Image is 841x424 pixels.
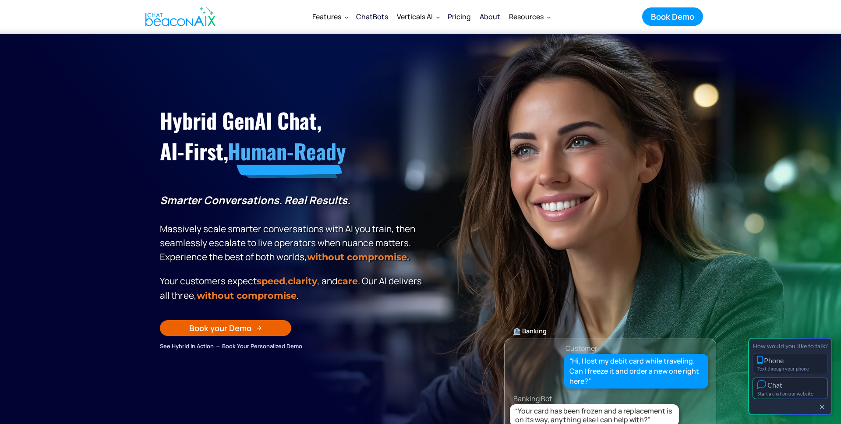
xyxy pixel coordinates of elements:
[505,325,716,337] div: 🏦 Banking
[228,135,346,166] span: Human-Ready
[257,276,285,286] strong: speed
[197,290,297,301] span: without compromise
[160,341,425,351] div: See Hybrid in Action → Book Your Personalized Demo
[160,274,425,303] p: Your customers expect , , and . Our Al delivers all three, .
[443,5,475,28] a: Pricing
[307,251,409,262] strong: without compromise.
[308,6,352,27] div: Features
[160,193,425,264] p: Massively scale smarter conversations with AI you train, then seamlessly escalate to live operato...
[475,5,505,28] a: About
[352,5,392,28] a: ChatBots
[448,11,471,23] div: Pricing
[392,6,443,27] div: Verticals AI
[312,11,341,23] div: Features
[189,322,251,334] div: Book your Demo
[337,276,358,286] span: care
[436,15,440,19] img: Dropdown
[288,276,317,286] span: clarity
[651,11,694,22] div: Book Demo
[505,6,554,27] div: Resources
[565,342,597,354] div: Customer
[509,11,544,23] div: Resources
[569,356,703,387] div: “Hi, I lost my debit card while traveling. Can I freeze it and order a new one right here?”
[160,320,291,336] a: Book your Demo
[345,15,348,19] img: Dropdown
[547,15,551,19] img: Dropdown
[642,7,703,26] a: Book Demo
[356,11,388,23] div: ChatBots
[480,11,500,23] div: About
[257,325,262,331] img: Arrow
[397,11,433,23] div: Verticals AI
[160,193,350,207] strong: Smarter Conversations. Real Results.
[138,1,220,32] a: home
[160,105,425,167] h1: Hybrid GenAI Chat, AI-First,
